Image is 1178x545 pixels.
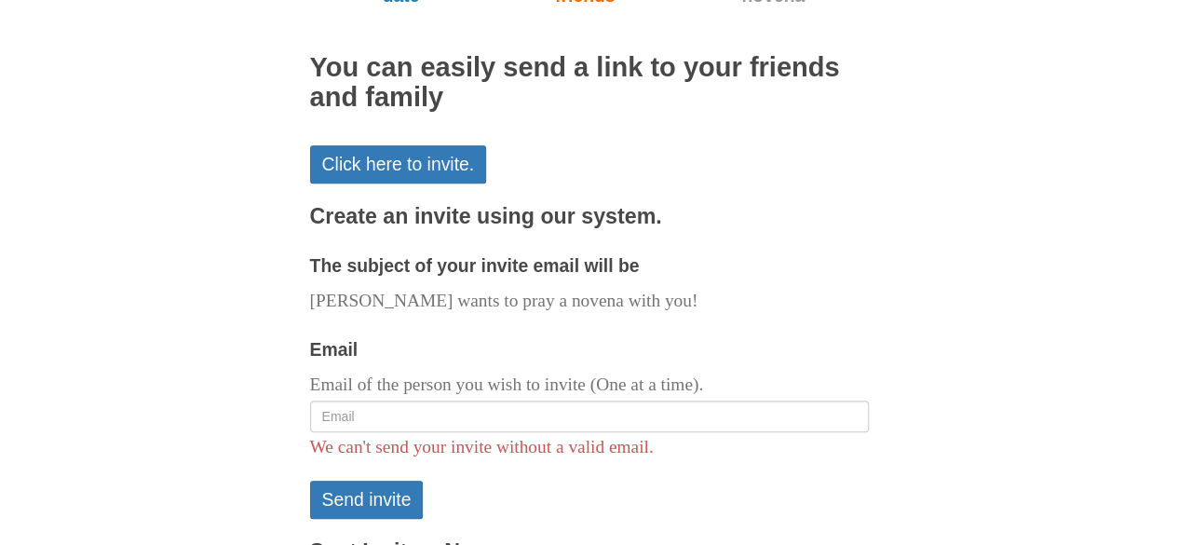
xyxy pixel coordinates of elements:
[310,370,869,401] p: Email of the person you wish to invite (One at a time).
[310,251,640,281] label: The subject of your invite email will be
[310,481,424,519] button: Send invite
[310,145,487,184] a: Click here to invite.
[310,53,869,113] h2: You can easily send a link to your friends and family
[310,401,869,432] input: Email
[310,286,869,317] p: [PERSON_NAME] wants to pray a novena with you!
[310,437,654,456] span: We can't send your invite without a valid email.
[310,205,869,229] h3: Create an invite using our system.
[310,334,359,365] label: Email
